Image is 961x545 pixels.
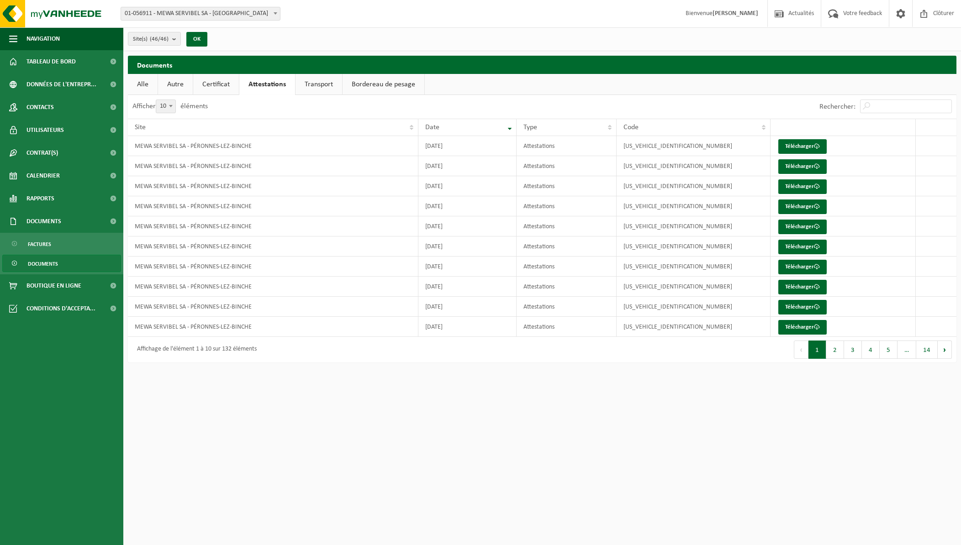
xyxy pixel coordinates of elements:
td: Attestations [517,156,617,176]
span: Calendrier [26,164,60,187]
a: Télécharger [778,179,827,194]
span: Contrat(s) [26,141,58,164]
td: MEWA SERVIBEL SA - PÉRONNES-LEZ-BINCHE [128,136,418,156]
td: MEWA SERVIBEL SA - PÉRONNES-LEZ-BINCHE [128,156,418,176]
a: Télécharger [778,300,827,314]
td: Attestations [517,236,617,257]
span: Données de l'entrepr... [26,73,96,96]
td: [DATE] [418,156,516,176]
td: Attestations [517,176,617,196]
td: Attestations [517,297,617,317]
td: [DATE] [418,176,516,196]
td: Attestations [517,216,617,236]
td: [US_VEHICLE_IDENTIFICATION_NUMBER] [617,317,771,337]
span: Tableau de bord [26,50,76,73]
a: Télécharger [778,139,827,154]
td: [US_VEHICLE_IDENTIFICATION_NUMBER] [617,297,771,317]
td: Attestations [517,196,617,216]
a: Certificat [193,74,239,95]
button: 1 [808,341,826,359]
button: Site(s)(46/46) [128,32,181,46]
td: MEWA SERVIBEL SA - PÉRONNES-LEZ-BINCHE [128,277,418,297]
td: MEWA SERVIBEL SA - PÉRONNES-LEZ-BINCHE [128,257,418,277]
a: Transport [296,74,342,95]
a: Attestations [239,74,295,95]
td: [DATE] [418,257,516,277]
td: [US_VEHICLE_IDENTIFICATION_NUMBER] [617,156,771,176]
span: Rapports [26,187,54,210]
a: Télécharger [778,320,827,335]
td: [DATE] [418,216,516,236]
button: 5 [880,341,898,359]
span: … [898,341,916,359]
a: Factures [2,235,121,252]
td: MEWA SERVIBEL SA - PÉRONNES-LEZ-BINCHE [128,297,418,317]
td: MEWA SERVIBEL SA - PÉRONNES-LEZ-BINCHE [128,236,418,257]
span: Documents [28,255,58,272]
span: Contacts [26,96,54,119]
td: [US_VEHICLE_IDENTIFICATION_NUMBER] [617,257,771,277]
td: [US_VEHICLE_IDENTIFICATION_NUMBER] [617,216,771,236]
button: 4 [862,341,880,359]
span: Site(s) [133,32,169,46]
button: OK [186,32,207,47]
a: Télécharger [778,199,827,214]
td: [US_VEHICLE_IDENTIFICATION_NUMBER] [617,176,771,196]
a: Autre [158,74,193,95]
button: 14 [916,341,938,359]
td: [DATE] [418,196,516,216]
a: Documents [2,255,121,272]
span: Code [623,124,639,131]
td: [DATE] [418,317,516,337]
button: Next [938,341,952,359]
td: [US_VEHICLE_IDENTIFICATION_NUMBER] [617,277,771,297]
td: Attestations [517,136,617,156]
td: Attestations [517,317,617,337]
span: Conditions d'accepta... [26,297,95,320]
span: 01-056911 - MEWA SERVIBEL SA - PÉRONNES-LEZ-BINCHE [121,7,280,20]
span: Utilisateurs [26,119,64,141]
label: Rechercher: [819,103,855,110]
span: Site [135,124,146,131]
span: 10 [156,100,176,113]
button: 3 [844,341,862,359]
button: Previous [794,341,808,359]
td: Attestations [517,277,617,297]
span: 10 [156,100,175,113]
span: Factures [28,236,51,253]
span: 01-056911 - MEWA SERVIBEL SA - PÉRONNES-LEZ-BINCHE [121,7,280,21]
button: 2 [826,341,844,359]
a: Alle [128,74,158,95]
strong: [PERSON_NAME] [713,10,758,17]
td: MEWA SERVIBEL SA - PÉRONNES-LEZ-BINCHE [128,216,418,236]
a: Télécharger [778,159,827,174]
label: Afficher éléments [132,103,208,110]
td: MEWA SERVIBEL SA - PÉRONNES-LEZ-BINCHE [128,317,418,337]
div: Affichage de l'élément 1 à 10 sur 132 éléments [132,341,257,358]
count: (46/46) [150,36,169,42]
td: [DATE] [418,236,516,257]
a: Télécharger [778,220,827,234]
a: Télécharger [778,240,827,254]
a: Télécharger [778,280,827,294]
a: Bordereau de pesage [343,74,424,95]
span: Type [523,124,537,131]
td: MEWA SERVIBEL SA - PÉRONNES-LEZ-BINCHE [128,196,418,216]
h2: Documents [128,56,956,73]
span: Navigation [26,27,60,50]
td: [US_VEHICLE_IDENTIFICATION_NUMBER] [617,136,771,156]
td: Attestations [517,257,617,277]
span: Boutique en ligne [26,274,81,297]
span: Date [425,124,439,131]
td: [US_VEHICLE_IDENTIFICATION_NUMBER] [617,196,771,216]
td: [DATE] [418,297,516,317]
span: Documents [26,210,61,233]
td: [DATE] [418,277,516,297]
a: Télécharger [778,260,827,274]
td: [DATE] [418,136,516,156]
td: [US_VEHICLE_IDENTIFICATION_NUMBER] [617,236,771,257]
td: MEWA SERVIBEL SA - PÉRONNES-LEZ-BINCHE [128,176,418,196]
